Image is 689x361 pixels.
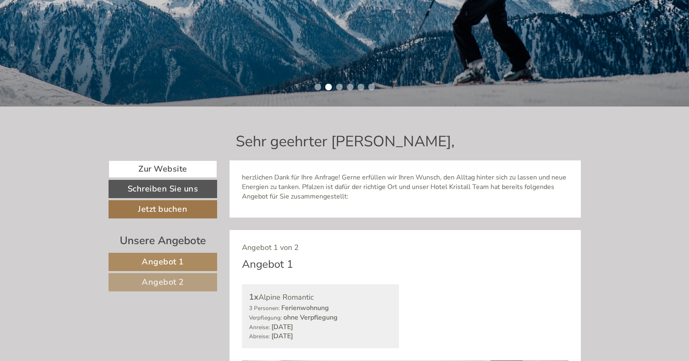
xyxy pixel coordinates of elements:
a: Zur Website [109,160,218,178]
div: Sie [192,24,314,31]
b: [DATE] [271,322,293,332]
b: 1x [249,291,259,303]
b: ohne Verpflegung [283,313,338,322]
small: Abreise: [249,332,270,340]
b: [DATE] [271,332,293,341]
button: Senden [271,215,326,233]
span: Angebot 2 [142,276,184,288]
small: Verpflegung: [249,314,282,322]
div: Alpine Romantic [249,291,392,303]
span: Angebot 1 von 2 [242,242,299,252]
b: Ferienwohnung [281,303,329,313]
h1: Sehr geehrter [PERSON_NAME], [236,133,454,150]
a: Jetzt buchen [109,200,218,218]
span: Angebot 1 [142,256,184,267]
div: Angebot 1 [242,257,293,272]
div: [DATE] [147,6,179,20]
small: Anreise: [249,323,270,331]
a: Schreiben Sie uns [109,180,218,198]
small: 3 Personen: [249,304,280,312]
small: 07:44 [192,40,314,46]
div: Unsere Angebote [109,233,218,248]
p: herzlichen Dank für Ihre Anfrage! Gerne erfüllen wir Ihren Wunsch, den Alltag hinter sich zu lass... [242,173,568,201]
div: Guten Tag, wie können wir Ihnen helfen? [188,22,320,48]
